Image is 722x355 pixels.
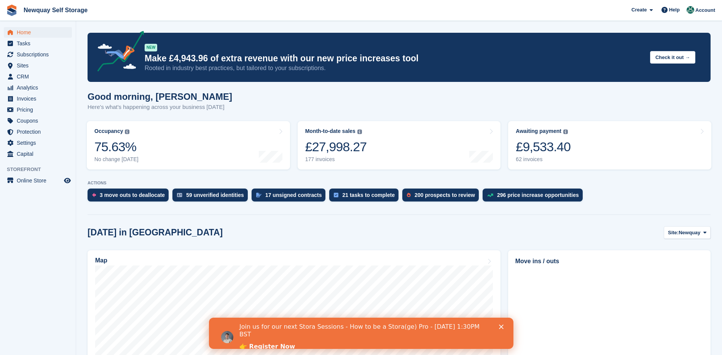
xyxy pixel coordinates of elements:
a: menu [4,49,72,60]
div: 62 invoices [516,156,571,163]
p: ACTIONS [88,181,711,185]
span: Invoices [17,93,62,104]
span: Analytics [17,82,62,93]
p: Rooted in industry best practices, but tailored to your subscriptions. [145,64,644,72]
span: Home [17,27,62,38]
span: Protection [17,126,62,137]
a: menu [4,175,72,186]
span: Help [669,6,680,14]
img: price_increase_opportunities-93ffe204e8149a01c8c9dc8f82e8f89637d9d84a8eef4429ea346261dce0b2c0.svg [487,193,493,197]
span: Tasks [17,38,62,49]
div: 59 unverified identities [186,192,244,198]
span: Pricing [17,104,62,115]
span: Account [695,6,715,14]
div: 177 invoices [305,156,367,163]
p: Make £4,943.96 of extra revenue with our new price increases tool [145,53,644,64]
a: menu [4,38,72,49]
a: Awaiting payment £9,533.40 62 invoices [508,121,711,170]
a: 59 unverified identities [172,189,252,205]
div: Awaiting payment [516,128,561,134]
div: £27,998.27 [305,139,367,155]
a: Newquay Self Storage [21,4,91,16]
span: Subscriptions [17,49,62,60]
div: 17 unsigned contracts [265,192,322,198]
a: menu [4,115,72,126]
a: menu [4,60,72,71]
a: Month-to-date sales £27,998.27 177 invoices [298,121,501,170]
a: 21 tasks to complete [329,189,402,205]
span: CRM [17,71,62,82]
a: 👉 Register Now [30,25,86,34]
a: menu [4,82,72,93]
span: Online Store [17,175,62,186]
img: move_outs_to_deallocate_icon-f764333ba52eb49d3ac5e1228854f67142a1ed5810a6f6cc68b1a99e826820c5.svg [92,193,96,197]
h2: Move ins / outs [515,257,703,266]
a: menu [4,126,72,137]
a: Preview store [63,176,72,185]
button: Site: Newquay [664,226,711,239]
div: No change [DATE] [94,156,139,163]
img: verify_identity-adf6edd0f0f0b5bbfe63781bf79b02c33cf7c696d77639b501bdc392416b5a36.svg [177,193,182,197]
span: Sites [17,60,62,71]
a: menu [4,104,72,115]
h2: Map [95,257,107,264]
a: 200 prospects to review [402,189,483,205]
div: 296 price increase opportunities [497,192,579,198]
a: 3 move outs to deallocate [88,189,172,205]
img: stora-icon-8386f47178a22dfd0bd8f6a31ec36ba5ce8667c1dd55bd0f319d3a0aa187defe.svg [6,5,18,16]
img: price-adjustments-announcement-icon-8257ccfd72463d97f412b2fc003d46551f7dbcb40ab6d574587a9cd5c0d94... [91,31,144,74]
div: 75.63% [94,139,139,155]
img: icon-info-grey-7440780725fd019a000dd9b08b2336e03edf1995a4989e88bcd33f0948082b44.svg [357,130,362,134]
span: Newquay [679,229,700,237]
a: menu [4,138,72,148]
h1: Good morning, [PERSON_NAME] [88,91,232,102]
h2: [DATE] in [GEOGRAPHIC_DATA] [88,227,223,238]
span: Site: [668,229,679,237]
a: Occupancy 75.63% No change [DATE] [87,121,290,170]
span: Create [631,6,647,14]
button: Check it out → [650,51,695,64]
div: Close [290,7,298,11]
a: menu [4,149,72,159]
a: menu [4,27,72,38]
img: JON [687,6,694,14]
div: NEW [145,44,157,51]
img: icon-info-grey-7440780725fd019a000dd9b08b2336e03edf1995a4989e88bcd33f0948082b44.svg [563,130,568,134]
img: icon-info-grey-7440780725fd019a000dd9b08b2336e03edf1995a4989e88bcd33f0948082b44.svg [125,130,129,134]
div: Month-to-date sales [305,128,355,134]
iframe: Intercom live chat banner [209,318,513,349]
span: Coupons [17,115,62,126]
a: menu [4,71,72,82]
img: contract_signature_icon-13c848040528278c33f63329250d36e43548de30e8caae1d1a13099fd9432cc5.svg [256,193,261,197]
a: menu [4,93,72,104]
div: £9,533.40 [516,139,571,155]
img: task-75834270c22a3079a89374b754ae025e5fb1db73e45f91037f5363f120a921f8.svg [334,193,338,197]
img: prospect-51fa495bee0391a8d652442698ab0144808aea92771e9ea1ae160a38d050c398.svg [407,193,411,197]
div: 3 move outs to deallocate [100,192,165,198]
span: Storefront [7,166,76,173]
a: 296 price increase opportunities [483,189,587,205]
a: 17 unsigned contracts [252,189,330,205]
span: Capital [17,149,62,159]
div: Occupancy [94,128,123,134]
div: 21 tasks to complete [342,192,395,198]
div: 200 prospects to review [414,192,475,198]
p: Here's what's happening across your business [DATE] [88,103,232,112]
span: Settings [17,138,62,148]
